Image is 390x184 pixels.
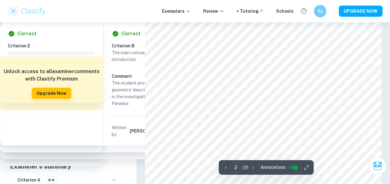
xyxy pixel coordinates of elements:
h6: Criterion B [112,42,204,49]
button: Upgrade Now [32,88,71,99]
h6: Correct [122,30,141,37]
span: 3/4 [46,177,57,183]
p: Written by [112,124,128,138]
h5: Examiner's summary [10,162,127,171]
h6: Criterion A [17,177,40,183]
p: Exemplars [162,8,191,15]
button: UPGRADE NOW [339,6,383,17]
button: Ask Clai [369,157,386,175]
p: Review [203,8,224,15]
h6: KJ [317,8,324,15]
a: Schools [276,8,294,15]
p: The main concepts are described in the introduction [112,49,199,63]
h6: Criterion E [8,42,100,49]
span: Annotations [261,164,285,171]
button: KJ [314,5,326,17]
p: The student provides a section 'Fractal geometry' describing all the concepts used in the investi... [112,80,199,107]
h6: Comment [112,73,199,80]
button: Help and Feedback [298,6,309,16]
p: / 21 [243,164,249,171]
h6: Unlock access to all examiner comments with Clastify Premium [3,68,100,83]
h6: [PERSON_NAME] [130,128,166,134]
img: Clastify logo [7,5,47,17]
a: Tutoring [240,8,264,15]
h6: Correct [18,30,37,37]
